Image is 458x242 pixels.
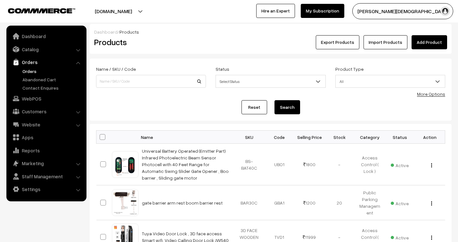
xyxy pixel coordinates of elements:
[385,131,415,144] th: Status
[431,236,432,240] img: Menu
[142,200,223,206] a: gate barrier arm rest boom barrier rest
[294,185,324,220] td: 1200
[274,100,300,114] button: Search
[431,163,432,167] img: Menu
[8,119,84,130] a: Website
[335,75,445,88] span: All
[8,44,84,55] a: Catalog
[234,144,264,185] td: BS-BAT40C
[234,185,264,220] td: BAR30C
[21,76,84,83] a: Abandoned Cart
[8,183,84,195] a: Settings
[241,100,267,114] a: Reset
[96,66,136,72] label: Name / SKU / Code
[94,28,447,35] div: /
[142,148,229,181] a: Universal Battery Operated (Emitter Part) Infrared Photoelectric Beam Sensor Photocell with 40 Fe...
[264,185,294,220] td: GBA1
[431,201,432,206] img: Menu
[216,66,229,72] label: Status
[391,233,409,241] span: Active
[440,6,450,16] img: user
[391,198,409,207] span: Active
[119,29,139,35] span: Products
[301,4,344,18] a: My Subscription
[21,68,84,75] a: Orders
[364,35,407,49] a: Import Products
[8,106,84,117] a: Customers
[8,56,84,68] a: Orders
[8,93,84,104] a: WebPOS
[256,4,295,18] a: Hire an Expert
[264,144,294,185] td: UBO1
[21,85,84,91] a: Contact Enquires
[355,185,385,220] td: Public Parking Management
[324,185,355,220] td: 20
[138,131,234,144] th: Name
[216,76,325,87] span: Select Status
[324,144,355,185] td: -
[8,145,84,156] a: Reports
[294,144,324,185] td: 1800
[355,131,385,144] th: Category
[72,3,154,19] button: [DOMAIN_NAME]
[417,91,445,97] a: More Options
[8,132,84,143] a: Apps
[355,144,385,185] td: Access Control ( Lock )
[216,75,325,88] span: Select Status
[391,160,409,169] span: Active
[412,35,447,49] a: Add Product
[324,131,355,144] th: Stock
[8,171,84,182] a: Staff Management
[234,131,264,144] th: SKU
[294,131,324,144] th: Selling Price
[96,75,206,88] input: Name / SKU / Code
[94,37,205,47] h2: Products
[8,6,64,14] a: COMMMERCE
[8,8,75,13] img: COMMMERCE
[94,29,118,35] a: Dashboard
[415,131,445,144] th: Action
[264,131,294,144] th: Code
[352,3,453,19] button: [PERSON_NAME][DEMOGRAPHIC_DATA]
[336,76,445,87] span: All
[316,35,359,49] button: Export Products
[8,30,84,42] a: Dashboard
[8,157,84,169] a: Marketing
[335,66,364,72] label: Product Type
